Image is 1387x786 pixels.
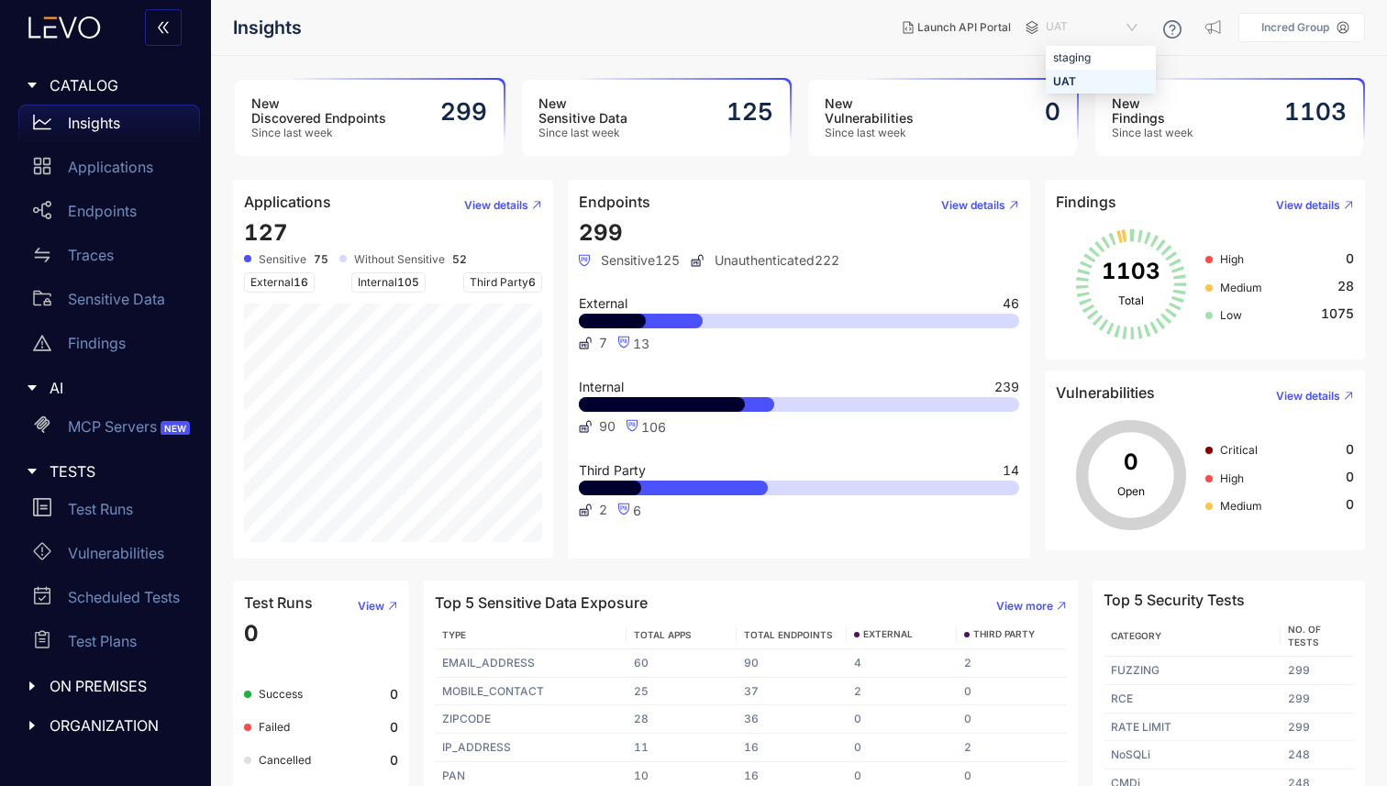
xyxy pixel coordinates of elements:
[259,753,311,767] span: Cancelled
[1276,199,1340,212] span: View details
[68,545,164,561] p: Vulnerabilities
[11,369,200,407] div: AI
[1111,630,1161,641] span: Category
[847,705,957,734] td: 0
[11,667,200,705] div: ON PREMISES
[1104,714,1280,742] td: RATE LIMIT
[435,705,627,734] td: ZIPCODE
[26,79,39,92] span: caret-right
[244,620,259,647] span: 0
[1104,657,1280,685] td: FUZZING
[691,253,839,268] span: Unauthenticated 222
[18,281,200,325] a: Sensitive Data
[982,592,1067,621] button: View more
[727,98,773,126] h2: 125
[244,194,331,210] h4: Applications
[627,705,737,734] td: 28
[863,629,913,640] span: EXTERNAL
[579,219,623,246] span: 299
[18,193,200,237] a: Endpoints
[1003,464,1019,477] span: 14
[251,96,386,126] h3: New Discovered Endpoints
[1261,191,1354,220] button: View details
[251,127,386,139] span: Since last week
[1112,96,1193,126] h3: New Findings
[358,600,384,613] span: View
[1220,471,1244,485] span: High
[18,237,200,281] a: Traces
[435,734,627,762] td: IP_ADDRESS
[244,594,313,611] h4: Test Runs
[33,246,51,264] span: swap
[579,464,646,477] span: Third Party
[156,20,171,37] span: double-left
[435,594,648,611] h4: Top 5 Sensitive Data Exposure
[1053,48,1148,68] div: staging
[68,589,180,605] p: Scheduled Tests
[627,678,737,706] td: 25
[390,687,398,702] b: 0
[390,753,398,768] b: 0
[18,623,200,667] a: Test Plans
[627,734,737,762] td: 11
[259,253,306,266] span: Sensitive
[18,491,200,535] a: Test Runs
[343,592,398,621] button: View
[68,247,114,263] p: Traces
[579,253,680,268] span: Sensitive 125
[957,734,1067,762] td: 2
[161,421,190,436] span: NEW
[1288,624,1321,648] span: No. of Tests
[233,17,302,39] span: Insights
[259,720,290,734] span: Failed
[1220,252,1244,266] span: High
[1220,308,1242,322] span: Low
[1281,741,1354,769] td: 248
[68,115,120,131] p: Insights
[244,219,288,246] span: 127
[599,503,607,517] span: 2
[68,418,194,435] p: MCP Servers
[50,678,185,694] span: ON PREMISES
[1284,98,1347,126] h2: 1103
[1281,714,1354,742] td: 299
[18,408,200,452] a: MCP ServersNEW
[442,629,466,640] span: TYPE
[888,13,1026,42] button: Launch API Portal
[351,272,426,293] span: Internal
[641,419,666,435] span: 106
[68,159,153,175] p: Applications
[1346,251,1354,266] span: 0
[1056,384,1155,401] h4: Vulnerabilities
[259,687,303,701] span: Success
[633,336,649,351] span: 13
[244,272,315,293] span: External
[1281,657,1354,685] td: 299
[579,381,624,393] span: Internal
[1337,279,1354,293] span: 28
[435,649,627,678] td: EMAIL_ADDRESS
[50,380,185,396] span: AI
[50,463,185,480] span: TESTS
[68,501,133,517] p: Test Runs
[18,105,200,149] a: Insights
[397,275,419,289] span: 105
[1003,297,1019,310] span: 46
[1276,390,1340,403] span: View details
[825,127,914,139] span: Since last week
[1346,497,1354,512] span: 0
[1046,46,1156,70] div: staging
[1112,127,1193,139] span: Since last week
[449,191,542,220] button: View details
[11,706,200,745] div: ORGANIZATION
[1046,70,1156,94] div: UAT
[1261,382,1354,411] button: View details
[68,633,137,649] p: Test Plans
[440,98,487,126] h2: 299
[1104,741,1280,769] td: NoSQLi
[737,649,847,678] td: 90
[11,66,200,105] div: CATALOG
[26,719,39,732] span: caret-right
[33,334,51,352] span: warning
[627,649,737,678] td: 60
